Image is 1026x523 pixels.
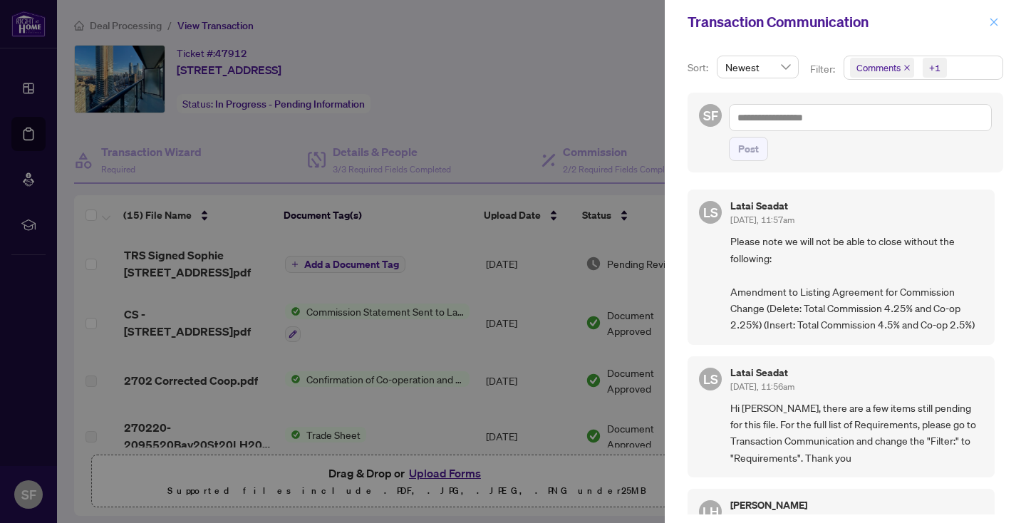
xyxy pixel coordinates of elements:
span: close [903,64,911,71]
span: [DATE], 11:56am [730,381,794,392]
p: Sort: [688,60,711,76]
span: Hi [PERSON_NAME], there are a few items still pending for this file. For the full list of Require... [730,400,983,467]
div: +1 [929,61,940,75]
div: Transaction Communication [688,11,985,33]
span: Please note we will not be able to close without the following: Amendment to Listing Agreement fo... [730,233,983,333]
span: LH [703,502,719,522]
span: close [989,17,999,27]
h5: Latai Seadat [730,201,794,211]
span: Comments [856,61,901,75]
span: LS [703,369,718,389]
span: Newest [725,56,790,78]
span: Comments [850,58,914,78]
h5: [PERSON_NAME] [730,500,807,510]
h5: Latai Seadat [730,368,794,378]
span: LS [703,202,718,222]
span: SF [703,105,718,125]
span: [DATE], 11:57am [730,214,794,225]
p: Filter: [810,61,837,77]
button: Post [729,137,768,161]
